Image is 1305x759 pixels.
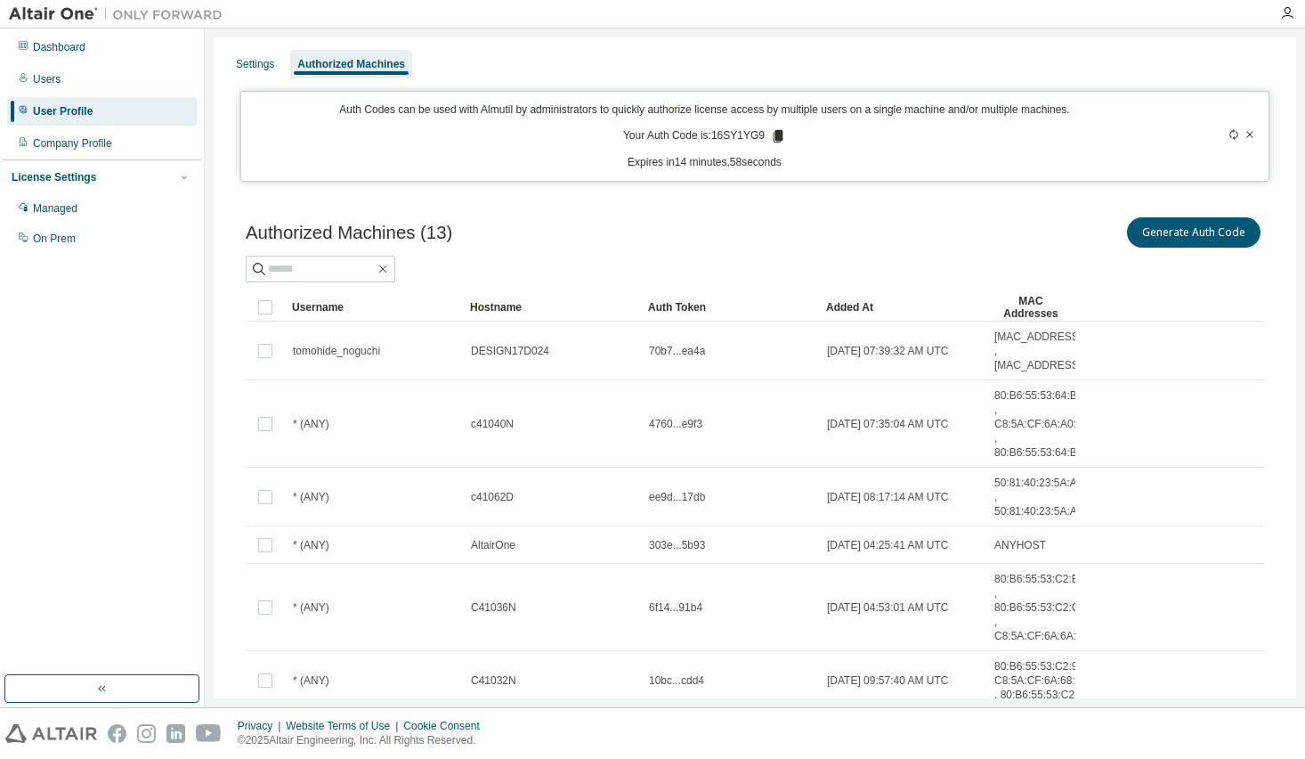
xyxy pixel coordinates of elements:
[994,330,1082,372] span: [MAC_ADDRESS] , [MAC_ADDRESS]
[33,232,76,246] div: On Prem
[1127,217,1260,248] button: Generate Auth Code
[649,600,702,615] span: 6f14...91b4
[994,388,1088,460] span: 80:B6:55:53:64:B1 , C8:5A:CF:6A:A0:00 , 80:B6:55:53:64:B5
[33,72,61,86] div: Users
[33,136,112,151] div: Company Profile
[471,673,516,688] span: C41032N
[246,223,452,243] span: Authorized Machines (13)
[293,417,329,431] span: * (ANY)
[286,719,403,733] div: Website Terms of Use
[994,659,1090,702] span: 80:B6:55:53:C2:98 , C8:5A:CF:6A:68:BD , 80:B6:55:53:C2:94
[236,57,274,71] div: Settings
[293,600,329,615] span: * (ANY)
[33,201,77,216] div: Managed
[994,476,1082,518] span: 50:81:40:23:5A:A2 , 50:81:40:23:5A:A5
[252,102,1157,118] p: Auth Codes can be used with Almutil by administrators to quickly authorize license access by mult...
[293,538,329,552] span: * (ANY)
[471,417,514,431] span: c41040N
[827,490,949,504] span: [DATE] 08:17:14 AM UTC
[994,538,1046,552] span: ANYHOST
[297,57,405,71] div: Authorized Machines
[470,293,634,322] div: Hostname
[403,719,490,733] div: Cookie Consent
[471,600,516,615] span: C41036N
[649,344,705,358] span: 70b7...ea4a
[649,538,705,552] span: 303e...5b93
[471,538,515,552] span: AltairOne
[623,128,786,144] p: Your Auth Code is: 16SY1YG9
[238,719,286,733] div: Privacy
[108,724,126,743] img: facebook.svg
[826,293,979,322] div: Added At
[994,572,1088,643] span: 80:B6:55:53:C2:BC , 80:B6:55:53:C2:C0 , C8:5A:CF:6A:6A:35
[648,293,812,322] div: Auth Token
[649,417,702,431] span: 4760...e9f3
[12,170,96,184] div: License Settings
[827,673,949,688] span: [DATE] 09:57:40 AM UTC
[827,538,949,552] span: [DATE] 04:25:41 AM UTC
[293,344,380,358] span: tomohide_noguchi
[827,417,949,431] span: [DATE] 07:35:04 AM UTC
[9,5,231,23] img: Altair One
[471,490,514,504] span: c41062D
[196,724,222,743] img: youtube.svg
[33,40,85,54] div: Dashboard
[166,724,185,743] img: linkedin.svg
[827,344,949,358] span: [DATE] 07:39:32 AM UTC
[252,155,1157,170] p: Expires in 14 minutes, 58 seconds
[137,724,156,743] img: instagram.svg
[471,344,549,358] span: DESIGN17D024
[993,293,1068,322] div: MAC Addresses
[238,733,490,748] p: © 2025 Altair Engineering, Inc. All Rights Reserved.
[827,600,949,615] span: [DATE] 04:53:01 AM UTC
[293,490,329,504] span: * (ANY)
[293,673,329,688] span: * (ANY)
[649,490,705,504] span: ee9d...17db
[292,293,456,322] div: Username
[5,724,97,743] img: altair_logo.svg
[33,104,93,118] div: User Profile
[649,673,704,688] span: 10bc...cdd4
